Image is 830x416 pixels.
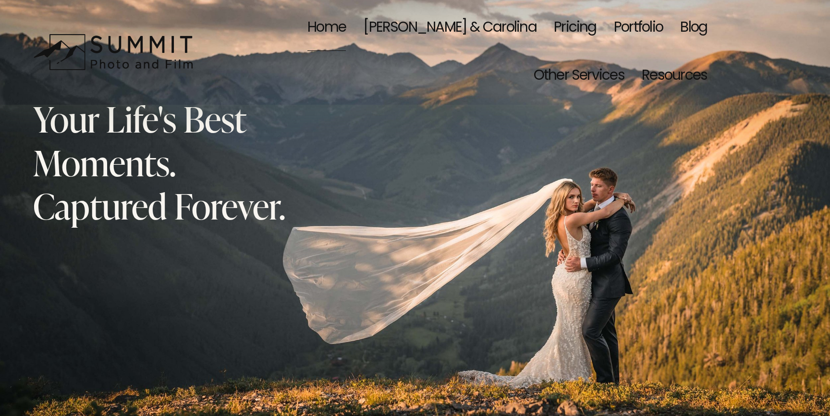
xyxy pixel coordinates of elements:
h2: Your Life's Best Moments. Captured Forever. [33,97,316,227]
a: folder dropdown [534,52,624,100]
span: Resources [642,54,707,99]
a: Portfolio [614,4,663,52]
a: Home [307,4,346,52]
img: Summit Photo and Film [33,34,199,71]
a: [PERSON_NAME] & Carolina [363,4,537,52]
a: Pricing [554,4,597,52]
span: Other Services [534,54,624,99]
a: Blog [680,4,707,52]
a: folder dropdown [642,52,707,100]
